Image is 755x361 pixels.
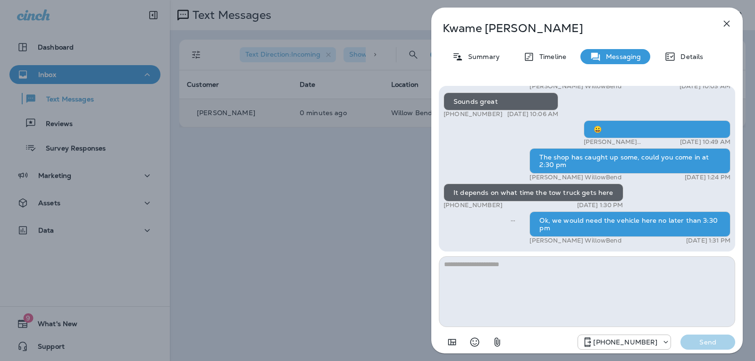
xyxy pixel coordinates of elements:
p: Timeline [535,53,566,60]
p: [PERSON_NAME] WillowBend [529,83,621,90]
button: Add in a premade template [443,333,461,352]
p: [DATE] 10:06 AM [507,110,558,118]
p: [PHONE_NUMBER] [444,201,503,209]
p: Messaging [601,53,641,60]
div: The shop has caught up some, could you come in at 2:30 pm [529,148,730,174]
p: [DATE] 1:31 PM [686,237,730,244]
button: Select an emoji [465,333,484,352]
div: +1 (813) 497-4455 [578,336,671,348]
div: 😀 [584,120,730,138]
p: [PERSON_NAME] WillowBend [584,138,672,146]
p: [PERSON_NAME] WillowBend [529,237,621,244]
p: [PHONE_NUMBER] [593,338,657,346]
p: [DATE] 10:03 AM [679,83,730,90]
p: [DATE] 1:30 PM [577,201,623,209]
div: It depends on what time the tow truck gets here [444,184,623,201]
p: [PHONE_NUMBER] [444,110,503,118]
p: Kwame [PERSON_NAME] [443,22,700,35]
p: [DATE] 10:49 AM [680,138,730,146]
p: Summary [463,53,500,60]
div: Ok, we would need the vehicle here no later than 3:30 pm [529,211,730,237]
span: Sent [511,216,515,224]
p: [PERSON_NAME] WillowBend [529,174,621,181]
div: Sounds great [444,92,558,110]
p: [DATE] 1:24 PM [685,174,730,181]
p: Details [676,53,703,60]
